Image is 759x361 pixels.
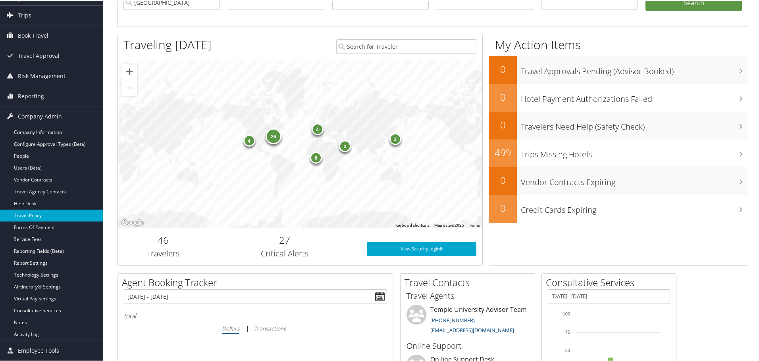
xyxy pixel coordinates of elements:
a: Open this area in Google Maps (opens a new window) [119,217,146,227]
div: 4 [311,122,323,134]
a: 0Hotel Payment Authorizations Failed [489,83,748,111]
h2: 27 [215,233,355,246]
span: Travel Approval [18,45,60,65]
h2: 0 [489,90,517,103]
li: Temple University Advisor Team [403,304,533,336]
h3: Hotel Payment Authorizations Failed [521,89,748,104]
h3: Travelers [123,247,203,258]
h1: Traveling [DATE] [123,36,212,52]
span: Book Travel [18,25,48,45]
span: Trips [18,5,31,25]
img: Google [119,217,146,227]
a: 499Trips Missing Hotels [489,139,748,166]
h2: 0 [489,117,517,131]
a: 0Credit Cards Expiring [489,194,748,222]
a: 0Travelers Need Help (Safety Check) [489,111,748,139]
h3: Travel Approvals Pending (Advisor Booked) [521,61,748,76]
a: [PHONE_NUMBER] [430,316,475,323]
div: | [124,323,387,332]
a: 0Travel Approvals Pending (Advisor Booked) [489,55,748,83]
button: Zoom in [121,63,137,79]
h2: 0 [489,173,517,186]
h3: Travelers Need Help (Safety Check) [521,117,748,132]
div: 3 [389,132,401,144]
a: 0Vendor Contracts Expiring [489,166,748,194]
input: Search for Traveler [336,38,476,53]
i: Dollars [222,324,239,331]
h2: Travel Contacts [405,275,535,288]
span: Reporting [18,86,44,105]
tspan: 50 [565,347,570,352]
h3: Travel Agents [406,290,529,301]
h3: Critical Alerts [215,247,355,258]
button: Keyboard shortcuts [395,222,430,227]
a: [EMAIL_ADDRESS][DOMAIN_NAME] [430,326,514,333]
h2: Consultative Services [546,275,676,288]
div: 6 [310,151,322,163]
h2: Agent Booking Tracker [122,275,393,288]
h1: My Action Items [489,36,748,52]
span: Company Admin [18,106,62,126]
h3: Trips Missing Hotels [521,144,748,159]
h2: 0 [489,62,517,75]
div: 26 [266,128,281,143]
h2: 499 [489,145,517,159]
span: Risk Management [18,65,65,85]
h3: Vendor Contracts Expiring [521,172,748,187]
a: View SecurityLogic® [367,241,476,255]
button: Zoom out [121,79,137,95]
h3: Online Support [406,340,529,351]
i: Transactions [254,324,286,331]
tspan: 75 [565,329,570,334]
span: Employee Tools [18,340,59,360]
h2: 0 [489,201,517,214]
div: 4 [243,134,255,145]
h6: total [124,311,387,319]
h3: Credit Cards Expiring [521,200,748,215]
a: Terms (opens in new tab) [469,222,480,227]
h2: 46 [123,233,203,246]
div: 3 [339,139,351,151]
span: Map data ©2025 [434,222,464,227]
tspan: 100 [563,311,570,315]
